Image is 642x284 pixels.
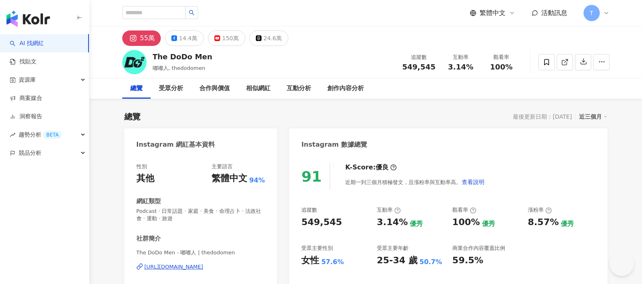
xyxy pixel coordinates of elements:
[541,9,567,17] span: 活動訊息
[145,263,203,271] div: [URL][DOMAIN_NAME]
[513,113,572,120] div: 最後更新日期：[DATE]
[122,50,147,74] img: KOL Avatar
[321,258,344,267] div: 57.6%
[136,172,154,185] div: 其他
[579,111,607,122] div: 近三個月
[199,84,230,93] div: 合作與價值
[486,53,517,61] div: 觀看率
[136,140,215,149] div: Instagram 網紅基本資料
[445,53,476,61] div: 互動率
[19,71,36,89] span: 資源庫
[377,206,401,214] div: 互動率
[124,111,141,122] div: 總覽
[287,84,311,93] div: 互動分析
[10,132,15,138] span: rise
[208,30,245,46] button: 150萬
[301,254,319,267] div: 女性
[482,219,495,228] div: 優秀
[136,249,265,256] span: The DoDo Men - 嘟嘟人 | thedodomen
[153,52,212,62] div: The DoDo Men
[377,254,417,267] div: 25-34 歲
[480,9,506,17] span: 繁體中文
[402,53,436,61] div: 追蹤數
[179,33,197,44] div: 14.4萬
[490,63,513,71] span: 100%
[448,63,473,71] span: 3.14%
[610,251,634,276] iframe: Help Scout Beacon - Open
[528,216,559,229] div: 8.57%
[153,65,205,71] span: 嘟嘟人, thedodomen
[561,219,574,228] div: 優秀
[528,206,552,214] div: 漲粉率
[136,234,161,243] div: 社群簡介
[301,216,342,229] div: 549,545
[462,179,484,185] span: 查看說明
[452,245,505,252] div: 商業合作內容覆蓋比例
[419,258,442,267] div: 50.7%
[10,113,42,121] a: 洞察報告
[301,206,317,214] div: 追蹤數
[345,174,485,190] div: 近期一到三個月積極發文，且漲粉率與互動率高。
[301,140,367,149] div: Instagram 數據總覽
[410,219,423,228] div: 優秀
[189,10,195,15] span: search
[377,245,409,252] div: 受眾主要年齡
[130,84,143,93] div: 總覽
[10,58,37,66] a: 找貼文
[461,174,485,190] button: 查看說明
[159,84,183,93] div: 受眾分析
[264,33,282,44] div: 24.6萬
[402,63,436,71] span: 549,545
[136,208,265,222] span: Podcast · 日常話題 · 家庭 · 美食 · 命理占卜 · 法政社會 · 運動 · 旅遊
[136,263,265,271] a: [URL][DOMAIN_NAME]
[327,84,364,93] div: 創作內容分析
[452,216,480,229] div: 100%
[377,216,408,229] div: 3.14%
[301,168,322,185] div: 91
[136,197,161,206] div: 網紅類型
[249,176,265,185] span: 94%
[136,163,147,170] div: 性別
[246,84,270,93] div: 相似網紅
[165,30,204,46] button: 14.4萬
[19,144,41,162] span: 競品分析
[19,126,62,144] span: 趨勢分析
[222,33,239,44] div: 150萬
[249,30,288,46] button: 24.6萬
[590,9,593,17] span: T
[212,163,233,170] div: 主要語言
[122,30,161,46] button: 55萬
[43,131,62,139] div: BETA
[376,163,389,172] div: 優良
[140,33,155,44] div: 55萬
[452,254,483,267] div: 59.5%
[10,39,44,48] a: searchAI 找網紅
[212,172,247,185] div: 繁體中文
[10,94,42,102] a: 商案媒合
[345,163,397,172] div: K-Score :
[452,206,476,214] div: 觀看率
[6,11,50,27] img: logo
[301,245,333,252] div: 受眾主要性別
